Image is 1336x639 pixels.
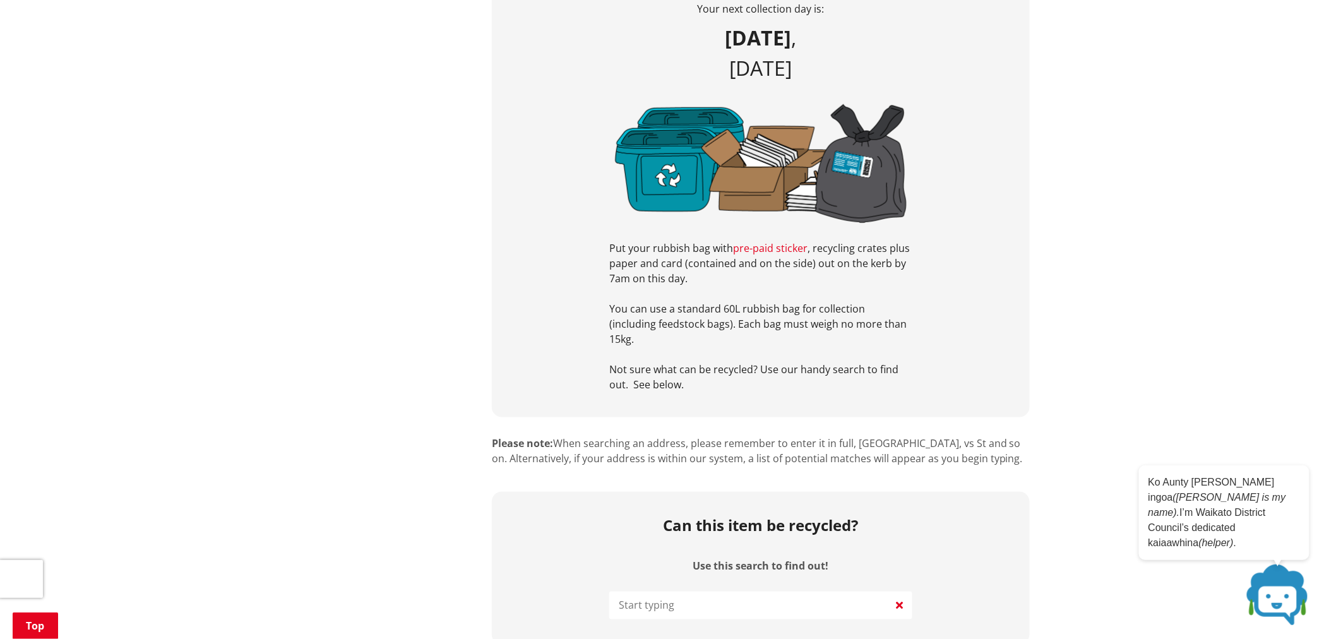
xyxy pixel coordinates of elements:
[664,517,859,535] h2: Can this item be recycled?
[609,362,912,392] p: Not sure what can be recycled? Use our handy search to find out. See below.
[1148,475,1300,551] p: Ko Aunty [PERSON_NAME] ingoa I’m Waikato District Council’s dedicated kaiaawhina .
[725,24,792,51] b: [DATE]
[13,612,58,639] a: Top
[1199,537,1234,548] em: (helper)
[492,436,1030,467] p: When searching an address, please remember to enter it in full, [GEOGRAPHIC_DATA], vs St and so o...
[609,97,912,228] img: plastic-paper-bag-b.png
[730,54,792,81] span: [DATE]
[609,241,912,286] p: Put your rubbish bag with , recycling crates plus paper and card (contained and on the side) out ...
[1148,492,1286,518] em: ([PERSON_NAME] is my name).
[609,1,912,16] p: Your next collection day is:
[733,241,808,255] a: pre-paid sticker
[609,301,912,347] p: You can use a standard 60L rubbish bag for collection (including feedstock bags). Each bag must w...
[492,437,553,451] strong: Please note:
[609,592,912,619] input: Start typing
[609,23,912,83] p: ,
[693,561,829,573] label: Use this search to find out!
